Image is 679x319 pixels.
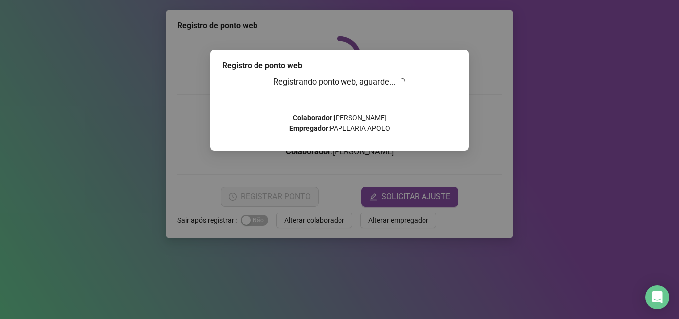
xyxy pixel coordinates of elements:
[222,113,457,134] p: : [PERSON_NAME] : PAPELARIA APOLO
[293,114,332,122] strong: Colaborador
[222,76,457,89] h3: Registrando ponto web, aguarde...
[397,78,405,86] span: loading
[645,285,669,309] div: Open Intercom Messenger
[222,60,457,72] div: Registro de ponto web
[289,124,328,132] strong: Empregador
